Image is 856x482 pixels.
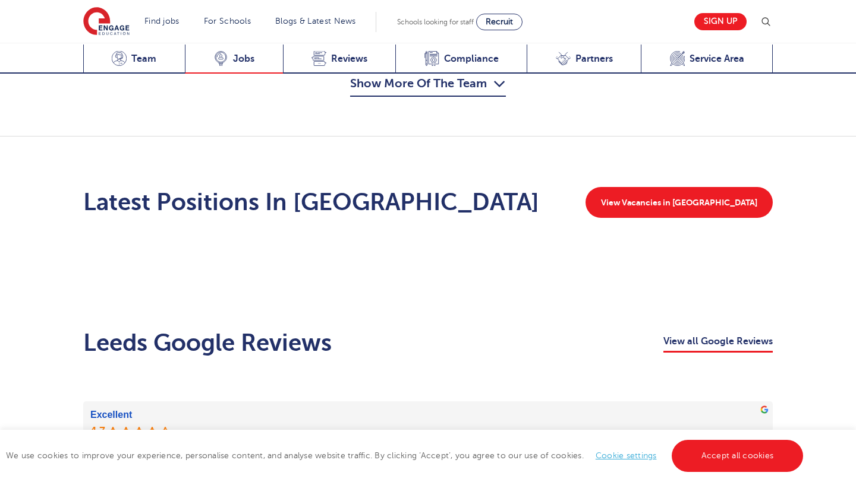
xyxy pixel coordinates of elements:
[350,74,506,97] button: Show More Of The Team
[694,13,747,30] a: Sign up
[275,17,356,26] a: Blogs & Latest News
[6,451,806,460] span: We use cookies to improve your experience, personalise content, and analyse website traffic. By c...
[672,440,804,472] a: Accept all cookies
[283,45,396,74] a: Reviews
[476,14,523,30] a: Recruit
[144,17,180,26] a: Find jobs
[83,45,185,74] a: Team
[331,53,367,65] span: Reviews
[395,45,527,74] a: Compliance
[596,451,657,460] a: Cookie settings
[204,17,251,26] a: For Schools
[444,53,499,65] span: Compliance
[233,53,254,65] span: Jobs
[83,7,130,37] img: Engage Education
[397,18,474,26] span: Schools looking for staff
[90,408,766,421] div: Excellent
[641,45,773,74] a: Service Area
[690,53,744,65] span: Service Area
[185,45,283,74] a: Jobs
[486,17,513,26] span: Recruit
[131,53,156,65] span: Team
[83,188,539,217] h2: Latest Positions In [GEOGRAPHIC_DATA]
[663,334,773,353] a: View all Google Reviews
[527,45,641,74] a: Partners
[83,329,332,357] h2: Leeds Google Reviews
[575,53,613,65] span: Partners
[586,187,773,218] a: View Vacancies in [GEOGRAPHIC_DATA]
